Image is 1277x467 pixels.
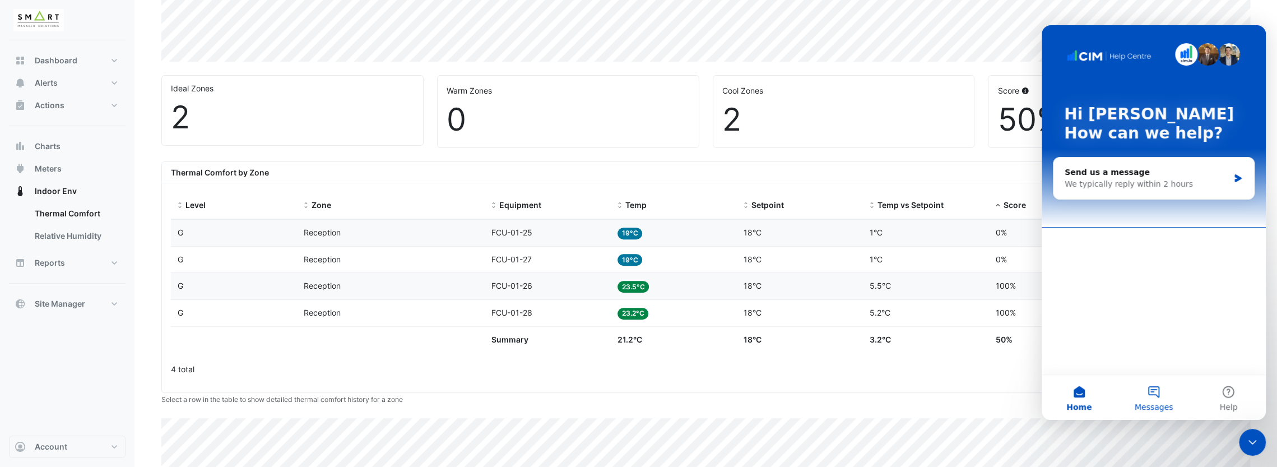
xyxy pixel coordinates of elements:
[26,225,126,247] a: Relative Humidity
[9,158,126,180] button: Meters
[995,281,1015,290] span: 100%
[491,228,532,237] span: FCU-01-25
[178,255,183,264] span: G
[491,334,604,346] div: Summary
[869,308,890,317] span: 5.2°C
[26,202,126,225] a: Thermal Comfort
[35,257,65,269] span: Reports
[312,200,331,210] span: Zone
[15,257,26,269] app-icon: Reports
[9,252,126,274] button: Reports
[617,228,643,239] span: 19°C
[9,72,126,94] button: Alerts
[35,186,77,197] span: Indoor Env
[9,135,126,158] button: Charts
[9,293,126,315] button: Site Manager
[13,9,64,31] img: Company Logo
[178,281,183,290] span: G
[178,308,183,317] span: G
[997,101,1241,138] div: 50%
[9,49,126,72] button: Dashboard
[15,100,26,111] app-icon: Actions
[491,308,532,317] span: FCU-01-28
[447,101,690,138] div: 0
[35,441,67,452] span: Account
[744,228,761,237] span: 18°C
[35,298,85,309] span: Site Manager
[869,281,890,290] span: 5.5°C
[869,335,890,344] span: 3.2°C
[625,200,647,210] span: Temp
[35,141,61,152] span: Charts
[1003,200,1025,210] span: Score
[15,55,26,66] app-icon: Dashboard
[304,281,341,290] span: Reception
[35,77,58,89] span: Alerts
[869,255,882,264] span: 1°C
[35,100,64,111] span: Actions
[744,281,761,290] span: 18°C
[877,200,943,210] span: Temp vs Setpoint
[744,308,761,317] span: 18°C
[304,255,341,264] span: Reception
[171,82,414,94] div: Ideal Zones
[447,85,690,96] div: Warm Zones
[9,202,126,252] div: Indoor Env
[491,255,532,264] span: FCU-01-27
[995,335,1012,344] span: 50%
[171,99,414,136] div: 2
[744,335,761,344] span: 18°C
[617,308,649,320] span: 23.2°C
[617,335,642,344] span: 21.2°C
[995,255,1006,264] span: 0%
[35,163,62,174] span: Meters
[722,85,965,96] div: Cool Zones
[178,228,183,237] span: G
[9,94,126,117] button: Actions
[171,355,1170,383] div: 4 total
[617,254,643,266] span: 19°C
[499,200,541,210] span: Equipment
[171,168,269,177] b: Thermal Comfort by Zone
[1042,25,1266,420] iframe: Intercom live chat
[1239,429,1266,456] iframe: Intercom live chat
[9,180,126,202] button: Indoor Env
[15,186,26,197] app-icon: Indoor Env
[995,228,1006,237] span: 0%
[751,200,784,210] span: Setpoint
[185,200,206,210] span: Level
[491,281,532,290] span: FCU-01-26
[15,141,26,152] app-icon: Charts
[15,77,26,89] app-icon: Alerts
[15,298,26,309] app-icon: Site Manager
[617,281,649,293] span: 23.5°C
[9,436,126,458] button: Account
[15,163,26,174] app-icon: Meters
[995,308,1015,317] span: 100%
[997,85,1241,96] div: Score
[304,308,341,317] span: Reception
[722,101,965,138] div: 2
[35,55,77,66] span: Dashboard
[304,228,341,237] span: Reception
[869,228,882,237] span: 1°C
[744,255,761,264] span: 18°C
[161,395,403,404] small: Select a row in the table to show detailed thermal comfort history for a zone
